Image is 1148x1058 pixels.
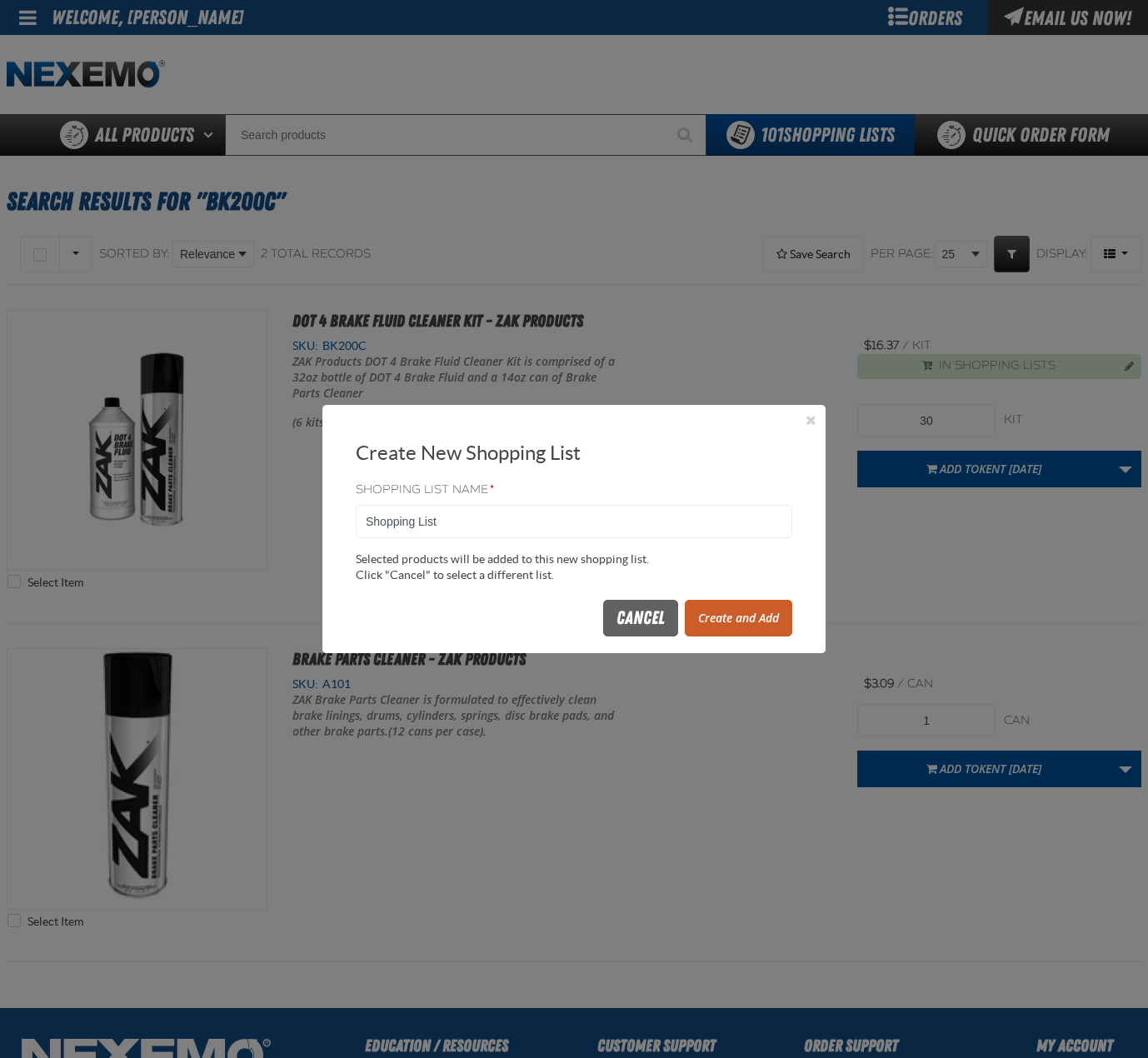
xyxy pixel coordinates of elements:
[356,442,581,464] span: Create New Shopping List
[603,600,678,636] button: Cancel
[685,600,792,636] button: Create and Add
[356,551,792,583] div: Selected products will be added to this new shopping list. Click "Cancel" to select a different l...
[356,482,792,498] label: Shopping List Name
[801,410,821,430] button: Close the Dialog
[356,505,792,538] input: Shopping List Name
